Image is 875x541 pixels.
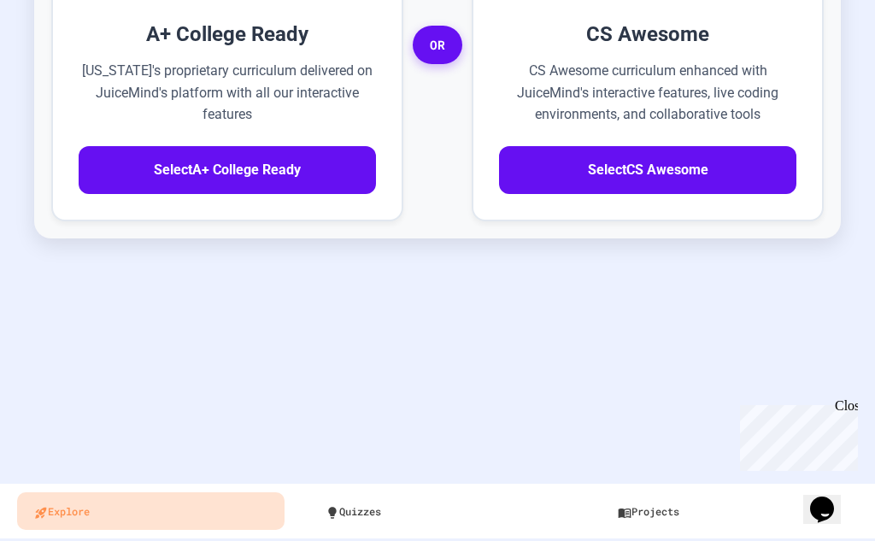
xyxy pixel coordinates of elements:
[79,60,376,126] p: [US_STATE]'s proprietary curriculum delivered on JuiceMind's platform with all our interactive fe...
[79,146,376,194] button: SelectA+ College Ready
[7,7,118,109] div: Chat with us now!Close
[733,398,858,471] iframe: chat widget
[79,19,376,50] h3: A+ College Ready
[499,60,796,126] p: CS Awesome curriculum enhanced with JuiceMind's interactive features, live coding environments, a...
[499,146,796,194] button: SelectCS Awesome
[308,492,576,530] a: Quizzes
[499,19,796,50] h3: CS Awesome
[803,473,858,524] iframe: chat widget
[17,492,285,530] a: Explore
[601,492,868,530] a: Projects
[413,26,462,65] span: OR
